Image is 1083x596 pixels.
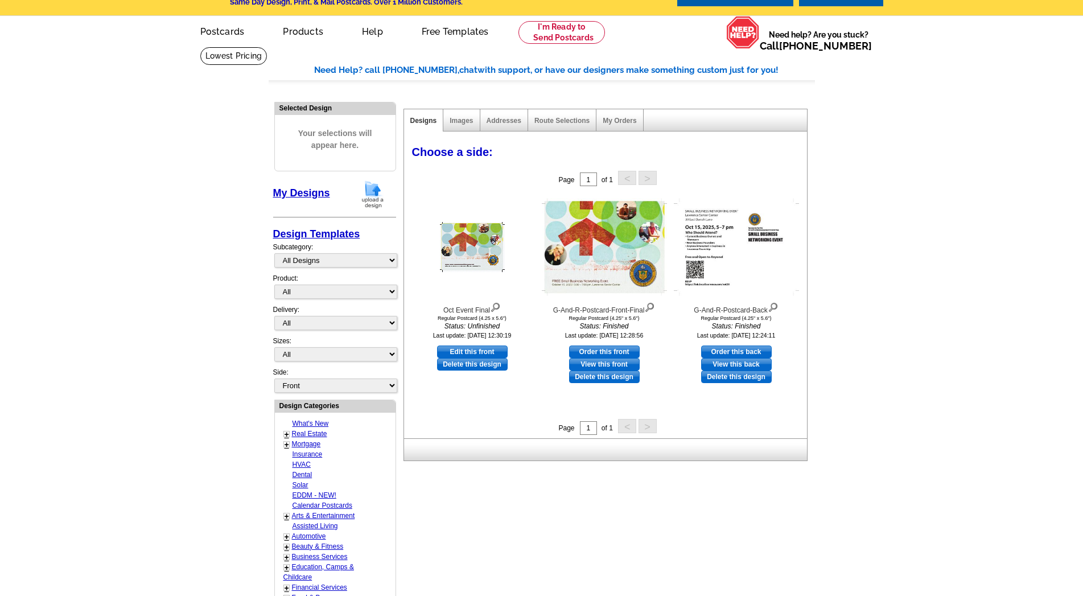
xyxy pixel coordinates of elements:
a: Insurance [293,450,323,458]
a: Delete this design [569,371,640,383]
div: Sizes: [273,336,396,367]
a: + [285,512,289,521]
img: upload-design [358,180,388,209]
a: Delete this design [437,358,508,371]
div: Side: [273,367,396,394]
a: + [285,583,289,593]
span: Page [558,424,574,432]
span: of 1 [602,176,613,184]
div: Regular Postcard (4.25 x 5.6") [410,315,535,321]
a: My Designs [273,187,330,199]
a: Design Templates [273,228,360,240]
a: Automotive [292,532,326,540]
a: Education, Camps & Childcare [283,563,354,581]
a: EDDM - NEW! [293,491,336,499]
a: Dental [293,471,312,479]
a: Arts & Entertainment [292,512,355,520]
i: Status: Unfinished [410,321,535,331]
img: view design details [490,300,501,313]
span: Page [558,176,574,184]
a: Postcards [182,17,263,44]
a: Solar [293,481,308,489]
a: Mortgage [292,440,321,448]
a: Images [450,117,473,125]
a: Help [344,17,401,44]
img: Oct Event Final [440,222,505,272]
img: G-And-R-Postcard-Back [674,199,799,296]
img: view design details [768,300,779,313]
a: use this design [569,346,640,358]
a: Real Estate [292,430,327,438]
button: < [618,419,636,433]
div: Design Categories [275,400,396,411]
i: Status: Finished [674,321,799,331]
a: use this design [437,346,508,358]
img: view design details [644,300,655,313]
a: + [285,440,289,449]
div: Oct Event Final [410,300,535,315]
img: G-And-R-Postcard-Front-Final [542,199,667,296]
a: What's New [293,420,329,428]
button: > [639,419,657,433]
div: Need Help? call [PHONE_NUMBER], with support, or have our designers make something custom just fo... [314,64,815,77]
small: Last update: [DATE] 12:24:11 [697,332,776,339]
div: Subcategory: [273,242,396,273]
a: Financial Services [292,583,347,591]
small: Last update: [DATE] 12:28:56 [565,332,644,339]
a: Addresses [487,117,521,125]
span: Choose a side: [412,146,493,158]
iframe: LiveChat chat widget [855,331,1083,596]
a: My Orders [603,117,636,125]
a: HVAC [293,461,311,468]
div: Selected Design [275,102,396,113]
span: Your selections will appear here. [283,116,387,163]
button: > [639,171,657,185]
a: Products [265,17,341,44]
a: Designs [410,117,437,125]
small: Last update: [DATE] 12:30:19 [433,332,512,339]
span: of 1 [602,424,613,432]
div: G-And-R-Postcard-Back [674,300,799,315]
div: Delivery: [273,305,396,336]
a: + [285,532,289,541]
a: [PHONE_NUMBER] [779,40,872,52]
div: Regular Postcard (4.25" x 5.6") [542,315,667,321]
a: Business Services [292,553,348,561]
a: Calendar Postcards [293,502,352,509]
a: + [285,542,289,552]
span: Need help? Are you stuck? [760,29,878,52]
div: G-And-R-Postcard-Front-Final [542,300,667,315]
i: Status: Finished [542,321,667,331]
a: Route Selections [534,117,590,125]
a: + [285,563,289,572]
a: + [285,430,289,439]
div: Product: [273,273,396,305]
a: View this back [701,358,772,371]
a: Free Templates [403,17,507,44]
span: Call [760,40,872,52]
a: Assisted Living [293,522,338,530]
img: help [726,16,760,49]
span: chat [459,65,477,75]
div: Regular Postcard (4.25" x 5.6") [674,315,799,321]
button: < [618,171,636,185]
a: Delete this design [701,371,772,383]
a: + [285,553,289,562]
a: Beauty & Fitness [292,542,344,550]
a: View this front [569,358,640,371]
a: use this design [701,346,772,358]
